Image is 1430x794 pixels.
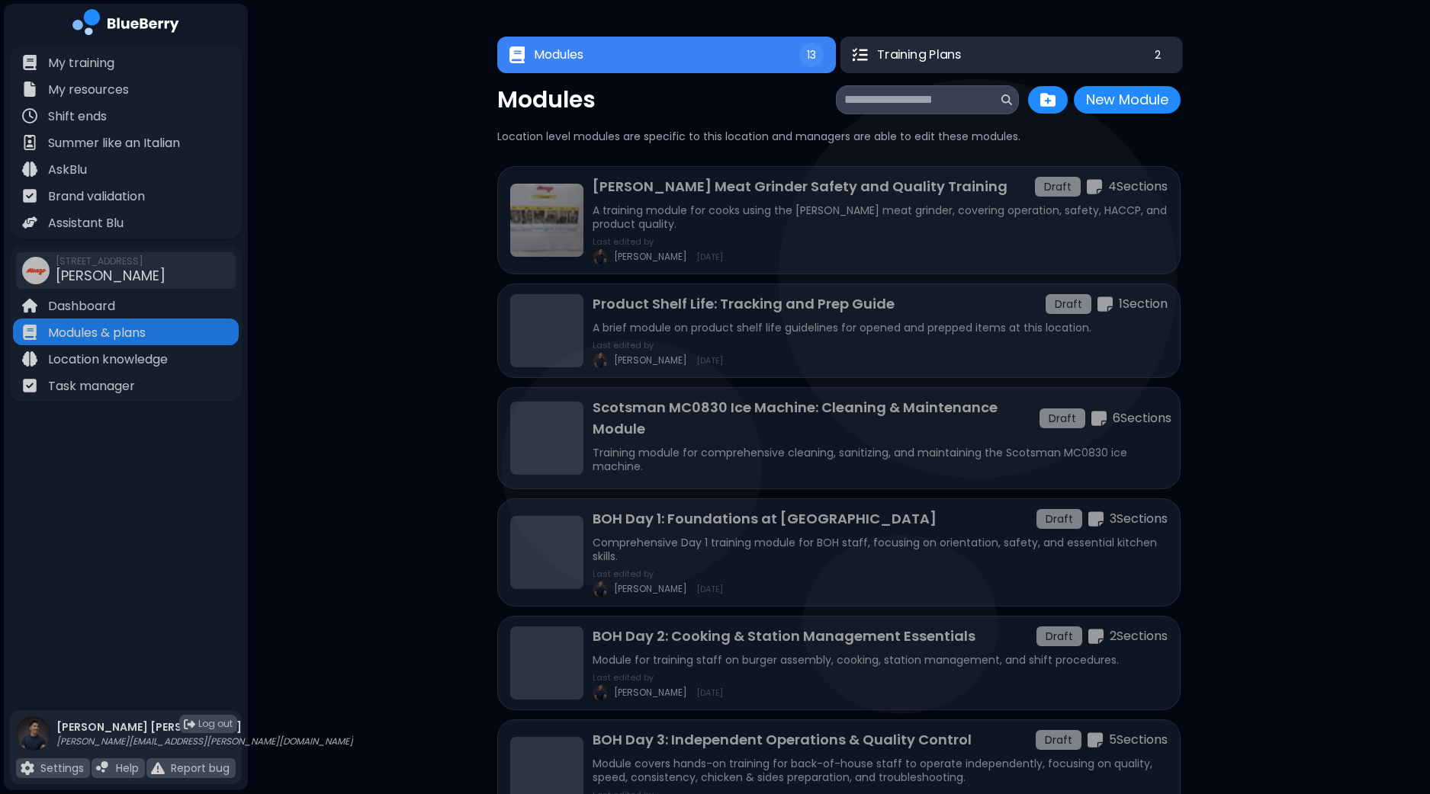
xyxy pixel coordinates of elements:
p: Last edited by [593,569,723,578]
p: AskBlu [48,161,87,179]
div: Draft [1040,408,1085,428]
p: Modules & plans [48,324,146,342]
p: Product Shelf Life: Tracking and Prep Guide [593,293,895,315]
p: 5 Section s [1109,731,1168,749]
p: Help [116,761,139,775]
p: [PERSON_NAME][EMAIL_ADDRESS][PERSON_NAME][DOMAIN_NAME] [56,735,353,748]
img: MONZO Meat Grinder Safety and Quality Training [510,184,583,257]
p: Assistant Blu [48,214,124,232]
img: file icon [22,351,37,367]
p: A training module for cooks using the [PERSON_NAME] meat grinder, covering operation, safety, HAC... [593,203,1168,231]
span: [PERSON_NAME] [614,687,687,699]
p: Module covers hands-on training for back-of-house staff to operate independently, focusing on qua... [593,757,1168,784]
img: sections icon [1088,511,1104,528]
span: [PERSON_NAME] [614,251,687,263]
img: company logo [72,9,179,40]
div: Draft [1036,509,1082,529]
span: [DATE] [696,252,723,261]
img: logout [184,719,195,730]
span: Modules [534,46,583,64]
button: New Module [1074,86,1181,114]
p: 2 Section s [1110,627,1168,645]
img: company thumbnail [22,257,50,284]
img: file icon [22,298,37,313]
img: sections icon [1088,732,1103,749]
p: Last edited by [593,341,723,350]
img: file icon [22,55,37,70]
img: folder plus icon [1040,92,1056,107]
img: file icon [96,761,110,775]
span: [PERSON_NAME] [614,583,687,595]
span: 13 [807,48,816,62]
span: [PERSON_NAME] [56,266,165,285]
img: Training Plans [853,47,868,62]
img: file icon [21,761,34,775]
div: Draft [1046,294,1091,314]
span: [DATE] [696,584,723,594]
img: sections icon [1088,628,1104,645]
span: [PERSON_NAME] [614,354,687,367]
a: Product Shelf Life: Tracking and Prep GuideDraftsections icon1SectionA brief module on product sh... [497,283,1181,378]
img: file icon [22,378,37,393]
p: Module for training staff on burger assembly, cooking, station management, and shift procedures. [593,653,1168,667]
span: [DATE] [696,356,723,365]
img: file icon [22,188,37,203]
img: file icon [22,215,37,230]
a: BOH Day 2: Cooking & Station Management EssentialsDraftsections icon2SectionsModule for training ... [497,616,1181,710]
div: Draft [1035,177,1081,197]
p: 6 Section s [1113,409,1171,427]
p: Scotsman MC0830 Ice Machine: Cleaning & Maintenance Module [593,397,1040,440]
p: My resources [48,81,129,99]
p: My training [48,54,114,72]
div: Draft [1036,730,1081,750]
div: Draft [1036,626,1082,646]
img: profile photo [16,716,50,766]
img: search icon [1001,94,1012,105]
span: Training Plans [877,46,961,64]
img: file icon [22,108,37,123]
p: Last edited by [593,237,723,246]
a: BOH Day 1: Foundations at [GEOGRAPHIC_DATA]Draftsections icon3SectionsComprehensive Day 1 trainin... [497,498,1181,607]
img: profile image [593,581,608,597]
p: Summer like an Italian [48,134,180,152]
p: Location knowledge [48,351,168,369]
img: profile image [593,249,608,264]
p: Dashboard [48,297,115,315]
p: [PERSON_NAME] Meat Grinder Safety and Quality Training [593,176,1007,197]
p: Task manager [48,377,135,395]
p: Training module for comprehensive cleaning, sanitizing, and maintaining the Scotsman MC0830 ice m... [593,446,1168,473]
p: Modules [497,86,596,114]
button: Training PlansTraining Plans2 [840,37,1182,74]
span: [STREET_ADDRESS] [56,255,165,267]
span: Log out [198,718,233,730]
p: [PERSON_NAME] [PERSON_NAME] [56,720,353,734]
p: 4 Section s [1108,178,1168,196]
p: Brand validation [48,187,145,206]
button: ModulesModules13 [497,37,836,73]
img: file icon [22,162,37,177]
img: Modules [509,46,525,64]
a: MONZO Meat Grinder Safety and Quality Training[PERSON_NAME] Meat Grinder Safety and Quality Train... [497,166,1181,274]
p: 3 Section s [1110,510,1168,528]
img: file icon [151,761,165,775]
p: BOH Day 2: Cooking & Station Management Essentials [593,626,975,647]
span: 2 [1155,48,1161,62]
p: BOH Day 3: Independent Operations & Quality Control [593,729,972,751]
img: sections icon [1091,410,1107,427]
img: profile image [593,685,608,700]
span: [DATE] [696,688,723,697]
img: sections icon [1087,178,1102,196]
p: Last edited by [593,673,723,682]
img: sections icon [1097,296,1113,313]
img: file icon [22,325,37,340]
p: Settings [40,761,84,775]
p: BOH Day 1: Foundations at [GEOGRAPHIC_DATA] [593,508,937,530]
p: Comprehensive Day 1 training module for BOH staff, focusing on orientation, safety, and essential... [593,536,1168,563]
a: Scotsman MC0830 Ice Machine: Cleaning & Maintenance ModuleDraftsections icon6SectionsTraining mod... [497,387,1181,489]
p: Report bug [171,761,230,775]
